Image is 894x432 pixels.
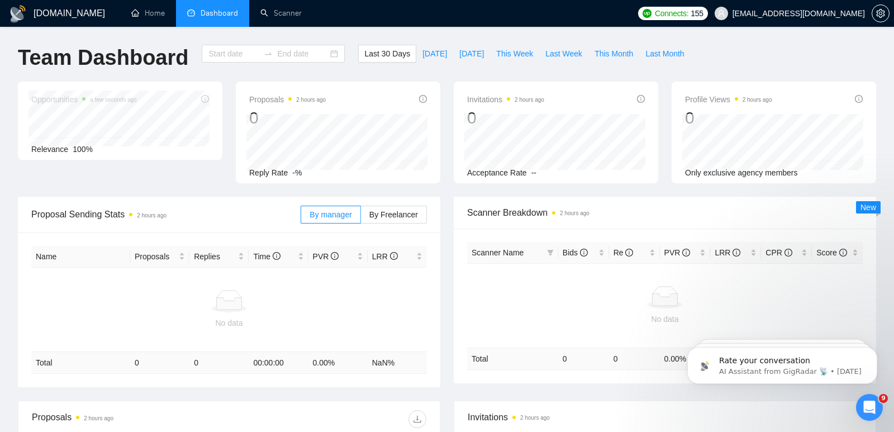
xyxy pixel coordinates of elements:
[872,9,890,18] a: setting
[31,145,68,154] span: Relevance
[253,252,280,261] span: Time
[369,210,418,219] span: By Freelancer
[273,252,280,260] span: info-circle
[313,252,339,261] span: PVR
[717,10,725,17] span: user
[73,145,93,154] span: 100%
[31,207,301,221] span: Proposal Sending Stats
[372,252,398,261] span: LRR
[609,348,660,369] td: 0
[539,45,588,63] button: Last Week
[520,415,550,421] time: 2 hours ago
[839,249,847,257] span: info-circle
[467,348,558,369] td: Total
[419,95,427,103] span: info-circle
[249,107,326,129] div: 0
[639,45,690,63] button: Last Month
[416,45,453,63] button: [DATE]
[614,248,634,257] span: Re
[496,48,533,60] span: This Week
[563,248,588,257] span: Bids
[331,252,339,260] span: info-circle
[856,394,883,421] iframe: Intercom live chat
[682,249,690,257] span: info-circle
[467,93,544,106] span: Invitations
[264,49,273,58] span: swap-right
[467,206,863,220] span: Scanner Breakdown
[664,248,691,257] span: PVR
[765,248,792,257] span: CPR
[743,97,772,103] time: 2 hours ago
[685,168,798,177] span: Only exclusive agency members
[468,410,862,424] span: Invitations
[467,107,544,129] div: 0
[560,210,589,216] time: 2 hours ago
[277,48,328,60] input: End date
[31,246,130,268] th: Name
[249,168,288,177] span: Reply Rate
[364,48,410,60] span: Last 30 Days
[860,203,876,212] span: New
[733,249,740,257] span: info-circle
[459,48,484,60] span: [DATE]
[130,352,189,374] td: 0
[31,352,130,374] td: Total
[292,168,302,177] span: -%
[201,8,238,18] span: Dashboard
[9,5,27,23] img: logo
[296,97,326,103] time: 2 hours ago
[816,248,847,257] span: Score
[660,348,711,369] td: 0.00 %
[208,48,259,60] input: Start date
[84,415,113,421] time: 2 hours ago
[36,317,422,329] div: No data
[545,244,556,261] span: filter
[187,9,195,17] span: dashboard
[685,93,772,106] span: Profile Views
[130,246,189,268] th: Proposals
[531,168,536,177] span: --
[137,212,167,219] time: 2 hours ago
[189,352,249,374] td: 0
[453,45,490,63] button: [DATE]
[580,249,588,257] span: info-circle
[308,352,368,374] td: 0.00 %
[588,45,639,63] button: This Month
[467,168,527,177] span: Acceptance Rate
[691,7,703,20] span: 155
[194,250,236,263] span: Replies
[358,45,416,63] button: Last 30 Days
[249,352,308,374] td: 00:00:00
[390,252,398,260] span: info-circle
[715,248,740,257] span: LRR
[670,324,894,402] iframe: Intercom notifications message
[637,95,645,103] span: info-circle
[490,45,539,63] button: This Week
[685,107,772,129] div: 0
[625,249,633,257] span: info-circle
[310,210,351,219] span: By manager
[855,95,863,103] span: info-circle
[409,415,426,424] span: download
[32,410,229,428] div: Proposals
[422,48,447,60] span: [DATE]
[547,249,554,256] span: filter
[472,313,858,325] div: No data
[545,48,582,60] span: Last Week
[18,45,188,71] h1: Team Dashboard
[260,8,302,18] a: searchScanner
[515,97,544,103] time: 2 hours ago
[655,7,688,20] span: Connects:
[784,249,792,257] span: info-circle
[368,352,427,374] td: NaN %
[643,9,652,18] img: upwork-logo.png
[472,248,524,257] span: Scanner Name
[872,9,889,18] span: setting
[645,48,684,60] span: Last Month
[595,48,633,60] span: This Month
[189,246,249,268] th: Replies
